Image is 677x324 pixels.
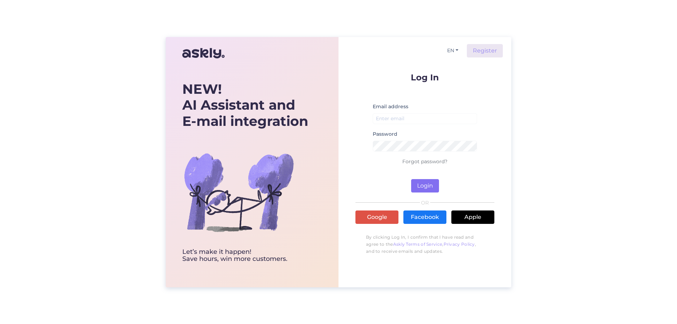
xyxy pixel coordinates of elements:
[402,158,447,165] a: Forgot password?
[355,230,494,258] p: By clicking Log In, I confirm that I have read and agree to the , , and to receive emails and upd...
[403,210,446,224] a: Facebook
[373,130,397,138] label: Password
[467,44,503,57] a: Register
[182,136,295,249] img: bg-askly
[393,242,443,247] a: Askly Terms of Service
[420,200,430,205] span: OR
[373,113,477,124] input: Enter email
[182,81,308,129] div: AI Assistant and E-mail integration
[355,73,494,82] p: Log In
[182,249,308,263] div: Let’s make it happen! Save hours, win more customers.
[182,81,222,97] b: NEW!
[182,45,225,62] img: Askly
[373,103,408,110] label: Email address
[444,242,475,247] a: Privacy Policy
[451,210,494,224] a: Apple
[444,45,461,56] button: EN
[411,179,439,192] button: Login
[355,210,398,224] a: Google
